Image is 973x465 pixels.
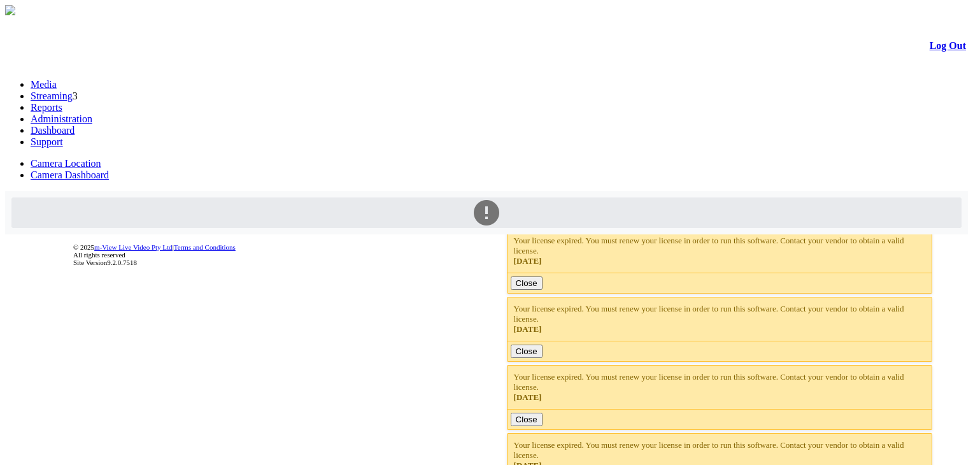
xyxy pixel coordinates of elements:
div: Your license expired. You must renew your license in order to run this software. Contact your ven... [514,304,926,334]
img: arrow-3.png [5,5,15,15]
img: DigiCert Secured Site Seal [13,236,64,273]
button: Close [511,276,543,290]
div: © 2025 | All rights reserved [73,243,966,266]
a: Reports [31,102,62,113]
div: Site Version [73,259,966,266]
span: [DATE] [514,324,542,334]
button: Close [511,413,543,426]
span: [DATE] [514,392,542,402]
span: 3 [73,90,78,101]
span: 9.2.0.7518 [107,259,137,266]
a: Terms and Conditions [174,243,236,251]
a: Camera Location [31,158,101,169]
a: Administration [31,113,92,124]
div: Your license expired. You must renew your license in order to run this software. Contact your ven... [514,372,926,403]
a: Media [31,79,57,90]
button: Close [511,345,543,358]
a: Log Out [930,40,966,51]
a: Streaming [31,90,73,101]
a: Dashboard [31,125,75,136]
a: Support [31,136,63,147]
a: m-View Live Video Pty Ltd [94,243,173,251]
a: Camera Dashboard [31,169,109,180]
